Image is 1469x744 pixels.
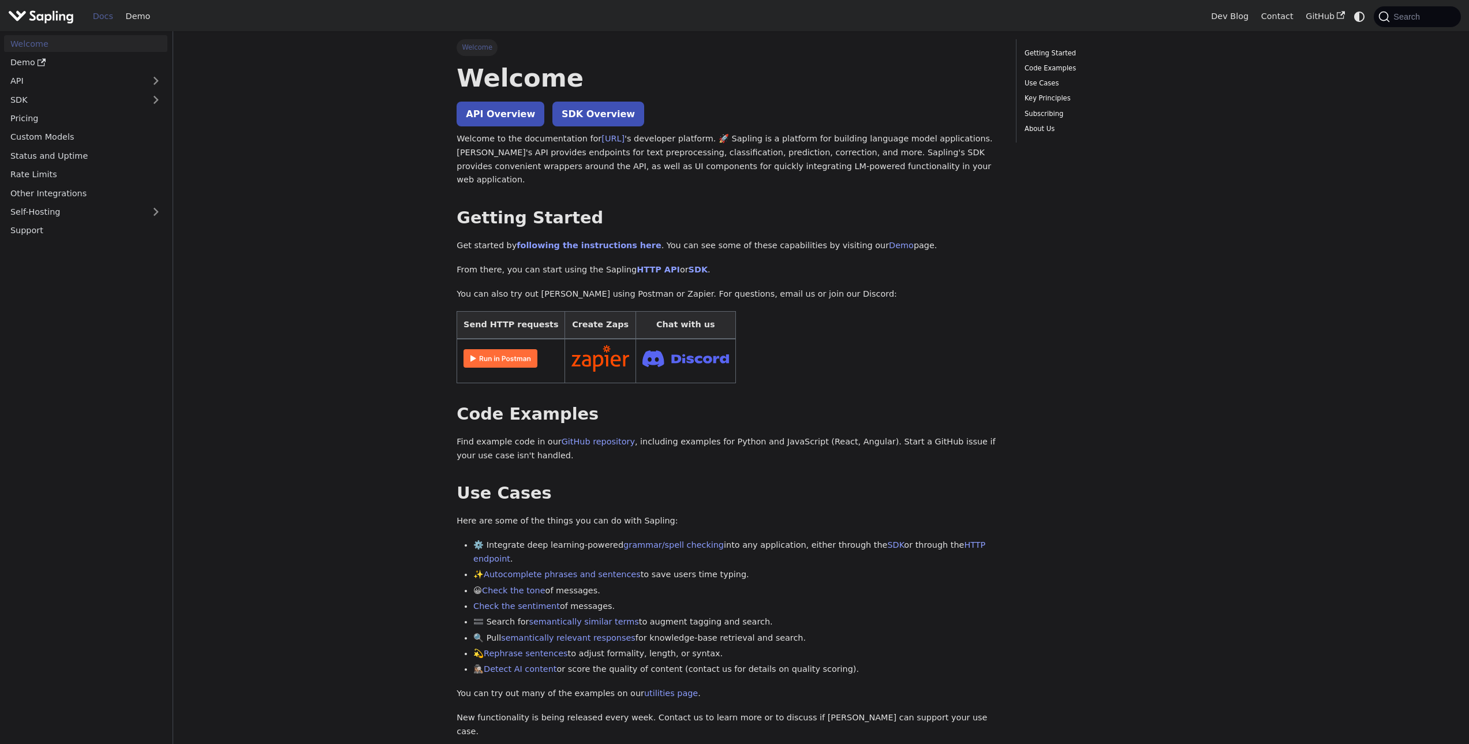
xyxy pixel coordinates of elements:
a: Pricing [4,110,167,127]
p: Get started by . You can see some of these capabilities by visiting our page. [457,239,999,253]
a: grammar/spell checking [623,540,724,549]
p: You can try out many of the examples on our . [457,687,999,701]
img: Run in Postman [463,349,537,368]
p: New functionality is being released every week. Contact us to learn more or to discuss if [PERSON... [457,711,999,739]
a: SDK [4,91,144,108]
button: Switch between dark and light mode (currently system mode) [1351,8,1368,25]
button: Expand sidebar category 'API' [144,73,167,89]
a: Rate Limits [4,166,167,183]
a: GitHub [1299,8,1351,25]
a: Subscribing [1025,109,1181,119]
a: Code Examples [1025,63,1181,74]
a: [URL] [601,134,625,143]
a: GitHub repository [562,437,635,446]
img: Connect in Zapier [571,345,629,372]
a: API [4,73,144,89]
a: About Us [1025,124,1181,134]
p: Find example code in our , including examples for Python and JavaScript (React, Angular). Start a... [457,435,999,463]
img: Sapling.ai [8,8,74,25]
a: Check the tone [482,586,545,595]
a: following the instructions here [517,241,661,250]
p: Welcome to the documentation for 's developer platform. 🚀 Sapling is a platform for building lang... [457,132,999,187]
a: utilities page [644,689,698,698]
a: Demo [889,241,914,250]
p: You can also try out [PERSON_NAME] using Postman or Zapier. For questions, email us or join our D... [457,287,999,301]
a: semantically relevant responses [501,633,636,642]
a: Other Integrations [4,185,167,201]
a: Demo [4,54,167,71]
a: SDK Overview [552,102,644,126]
a: Status and Uptime [4,147,167,164]
button: Search (Command+K) [1374,6,1460,27]
span: Search [1390,12,1427,21]
h2: Use Cases [457,483,999,504]
a: Sapling.aiSapling.ai [8,8,78,25]
a: Dev Blog [1205,8,1254,25]
a: Self-Hosting [4,204,167,220]
h1: Welcome [457,62,999,94]
button: Expand sidebar category 'SDK' [144,91,167,108]
h2: Code Examples [457,404,999,425]
a: Getting Started [1025,48,1181,59]
li: ⚙️ Integrate deep learning-powered into any application, either through the or through the . [473,539,999,566]
li: ✨ to save users time typing. [473,568,999,582]
a: Key Principles [1025,93,1181,104]
th: Create Zaps [565,312,636,339]
a: Autocomplete phrases and sentences [484,570,641,579]
a: SDK [689,265,708,274]
p: Here are some of the things you can do with Sapling: [457,514,999,528]
a: Contact [1255,8,1300,25]
a: Custom Models [4,129,167,145]
th: Chat with us [636,312,735,339]
li: 🔍 Pull for knowledge-base retrieval and search. [473,631,999,645]
a: HTTP endpoint [473,540,985,563]
a: Check the sentiment [473,601,560,611]
h2: Getting Started [457,208,999,229]
nav: Breadcrumbs [457,39,999,55]
a: Docs [87,8,119,25]
li: 💫 to adjust formality, length, or syntax. [473,647,999,661]
a: API Overview [457,102,544,126]
th: Send HTTP requests [457,312,565,339]
li: 🟰 Search for to augment tagging and search. [473,615,999,629]
li: 🕵🏽‍♀️ or score the quality of content (contact us for details on quality scoring). [473,663,999,676]
a: Rephrase sentences [484,649,567,658]
li: of messages. [473,600,999,614]
img: Join Discord [642,347,729,371]
a: SDK [887,540,904,549]
a: Demo [119,8,156,25]
a: Support [4,222,167,239]
a: Use Cases [1025,78,1181,89]
p: From there, you can start using the Sapling or . [457,263,999,277]
a: semantically similar terms [529,617,638,626]
span: Welcome [457,39,498,55]
a: Welcome [4,35,167,52]
a: Detect AI content [484,664,556,674]
a: HTTP API [637,265,680,274]
li: 😀 of messages. [473,584,999,598]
